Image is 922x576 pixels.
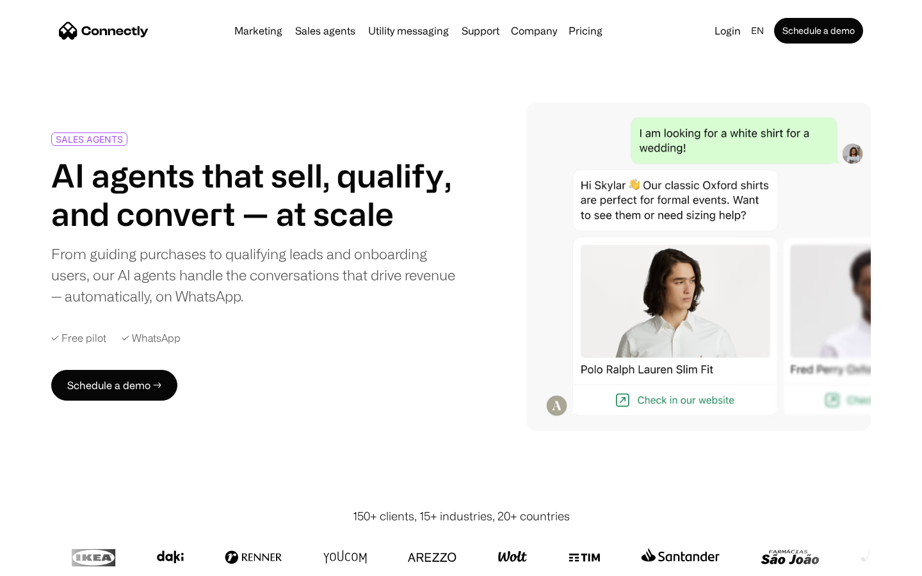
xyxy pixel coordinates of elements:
[51,243,456,307] div: From guiding purchases to qualifying leads and onboarding users, our AI agents handle the convers...
[290,26,360,36] a: Sales agents
[353,508,570,525] div: 150+ clients, 15+ industries, 20+ countries
[363,26,454,36] a: Utility messaging
[229,26,287,36] a: Marketing
[13,552,77,572] aside: Language selected: English
[56,134,123,144] div: SALES AGENTS
[774,18,863,44] a: Schedule a demo
[122,332,181,344] div: ✓ WhatsApp
[26,554,77,572] ul: Language list
[709,22,746,40] a: Login
[751,22,764,40] div: en
[563,26,608,36] a: Pricing
[457,26,505,36] a: Support
[51,332,106,344] div: ✓ Free pilot
[511,22,557,40] div: Company
[51,370,177,401] a: Schedule a demo →
[51,156,456,233] h1: AI agents that sell, qualify, and convert — at scale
